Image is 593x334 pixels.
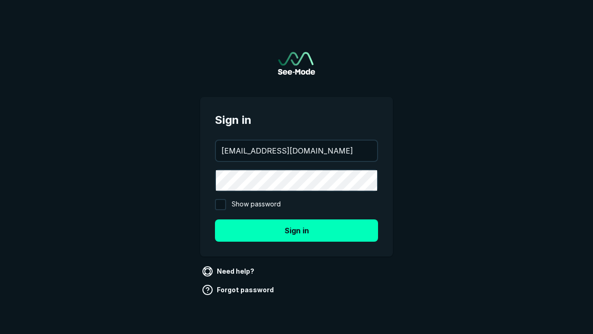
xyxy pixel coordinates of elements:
[216,141,377,161] input: your@email.com
[278,52,315,75] a: Go to sign in
[215,219,378,242] button: Sign in
[215,112,378,128] span: Sign in
[278,52,315,75] img: See-Mode Logo
[232,199,281,210] span: Show password
[200,264,258,279] a: Need help?
[200,283,278,297] a: Forgot password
